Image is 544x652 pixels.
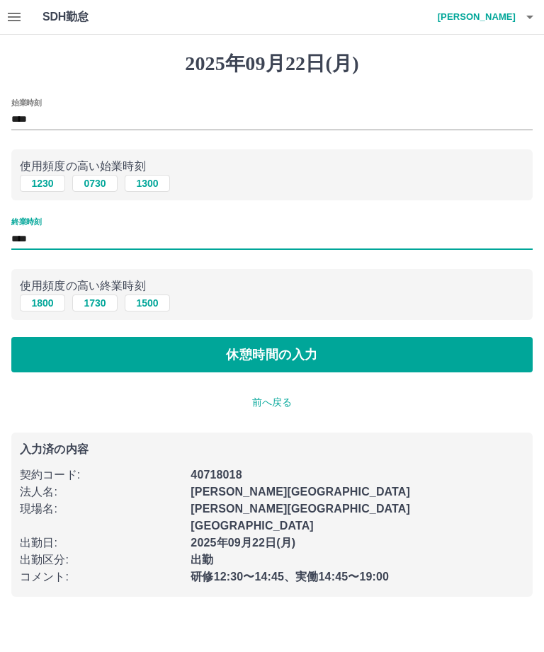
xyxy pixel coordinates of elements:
[20,444,524,455] p: 入力済の内容
[125,175,170,192] button: 1300
[191,486,410,498] b: [PERSON_NAME][GEOGRAPHIC_DATA]
[20,467,182,484] p: 契約コード :
[20,278,524,294] p: 使用頻度の高い終業時刻
[72,294,118,311] button: 1730
[11,395,533,410] p: 前へ戻る
[20,158,524,175] p: 使用頻度の高い始業時刻
[191,469,242,481] b: 40718018
[191,503,410,532] b: [PERSON_NAME][GEOGRAPHIC_DATA][GEOGRAPHIC_DATA]
[11,337,533,372] button: 休憩時間の入力
[11,217,41,227] label: 終業時刻
[20,501,182,517] p: 現場名 :
[191,554,213,566] b: 出勤
[20,568,182,585] p: コメント :
[20,294,65,311] button: 1800
[191,537,295,549] b: 2025年09月22日(月)
[11,52,533,76] h1: 2025年09月22日(月)
[20,175,65,192] button: 1230
[125,294,170,311] button: 1500
[20,484,182,501] p: 法人名 :
[72,175,118,192] button: 0730
[20,534,182,551] p: 出勤日 :
[20,551,182,568] p: 出勤区分 :
[11,97,41,108] label: 始業時刻
[191,571,389,583] b: 研修12:30〜14:45、実働14:45〜19:00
